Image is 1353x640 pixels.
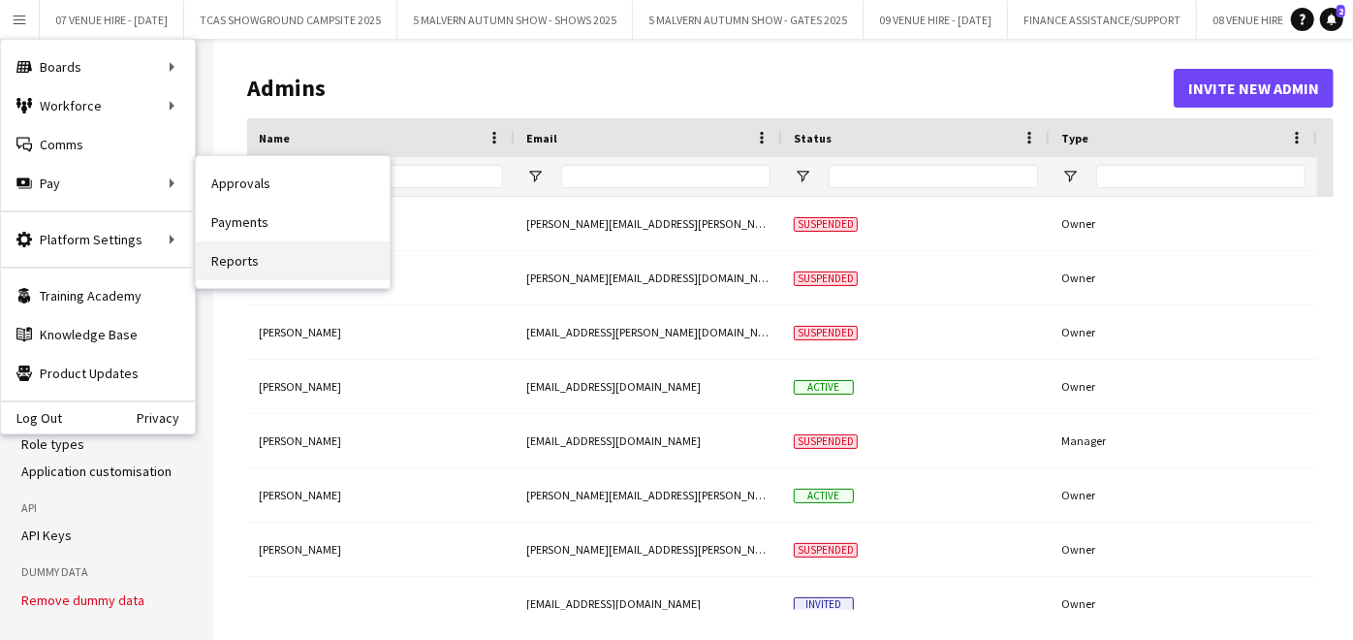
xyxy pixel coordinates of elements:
[1050,305,1317,359] div: Owner
[794,217,858,232] span: Suspended
[1337,5,1345,17] span: 2
[21,563,192,581] h3: Dummy Data
[1096,165,1306,188] input: Type Filter Input
[526,168,544,185] button: Open Filter Menu
[1050,251,1317,304] div: Owner
[1050,577,1317,630] div: Owner
[794,434,858,449] span: Suspended
[829,165,1038,188] input: Status Filter Input
[1050,523,1317,576] div: Owner
[247,468,515,522] div: [PERSON_NAME]
[794,272,858,286] span: Suspended
[247,523,515,576] div: [PERSON_NAME]
[196,164,390,203] a: Approvals
[137,410,195,426] a: Privacy
[1,276,195,315] a: Training Academy
[515,523,782,576] div: [PERSON_NAME][EMAIL_ADDRESS][PERSON_NAME][DOMAIN_NAME]
[397,1,633,39] button: 5 MALVERN AUTUMN SHOW - SHOWS 2025
[1050,360,1317,413] div: Owner
[1,410,62,426] a: Log Out
[196,203,390,241] a: Payments
[184,1,397,39] button: TCAS SHOWGROUND CAMPSITE 2025
[21,592,144,608] button: Remove dummy data
[1050,414,1317,467] div: Manager
[196,241,390,280] a: Reports
[526,131,557,145] span: Email
[794,168,811,185] button: Open Filter Menu
[1,315,195,354] a: Knowledge Base
[794,489,854,503] span: Active
[515,414,782,467] div: [EMAIL_ADDRESS][DOMAIN_NAME]
[515,197,782,250] div: [PERSON_NAME][EMAIL_ADDRESS][PERSON_NAME][DOMAIN_NAME]
[794,597,854,612] span: Invited
[1061,131,1088,145] span: Type
[794,380,854,395] span: Active
[794,326,858,340] span: Suspended
[247,360,515,413] div: [PERSON_NAME]
[1174,69,1334,108] button: Invite new admin
[1,354,195,393] a: Product Updates
[294,165,503,188] input: Name Filter Input
[247,74,1174,103] h1: Admins
[21,527,72,544] a: API Keys
[21,435,84,453] a: Role types
[40,1,184,39] button: 07 VENUE HIRE - [DATE]
[1197,1,1341,39] button: 08 VENUE HIRE - [DATE]
[864,1,1008,39] button: 09 VENUE HIRE - [DATE]
[1,164,195,203] div: Pay
[515,305,782,359] div: [EMAIL_ADDRESS][PERSON_NAME][DOMAIN_NAME]
[1,220,195,259] div: Platform Settings
[794,543,858,558] span: Suspended
[633,1,864,39] button: 5 MALVERN AUTUMN SHOW - GATES 2025
[515,468,782,522] div: [PERSON_NAME][EMAIL_ADDRESS][PERSON_NAME][DOMAIN_NAME]
[515,577,782,630] div: [EMAIL_ADDRESS][DOMAIN_NAME]
[515,360,782,413] div: [EMAIL_ADDRESS][DOMAIN_NAME]
[1008,1,1197,39] button: FINANCE ASSISTANCE/SUPPORT
[1,86,195,125] div: Workforce
[1050,197,1317,250] div: Owner
[561,165,771,188] input: Email Filter Input
[259,131,290,145] span: Name
[1061,168,1079,185] button: Open Filter Menu
[794,131,832,145] span: Status
[1,48,195,86] div: Boards
[515,251,782,304] div: [PERSON_NAME][EMAIL_ADDRESS][DOMAIN_NAME]
[21,463,172,480] a: Application customisation
[247,305,515,359] div: [PERSON_NAME]
[1320,8,1343,31] a: 2
[247,414,515,467] div: [PERSON_NAME]
[1,125,195,164] a: Comms
[1050,468,1317,522] div: Owner
[21,499,192,517] h3: API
